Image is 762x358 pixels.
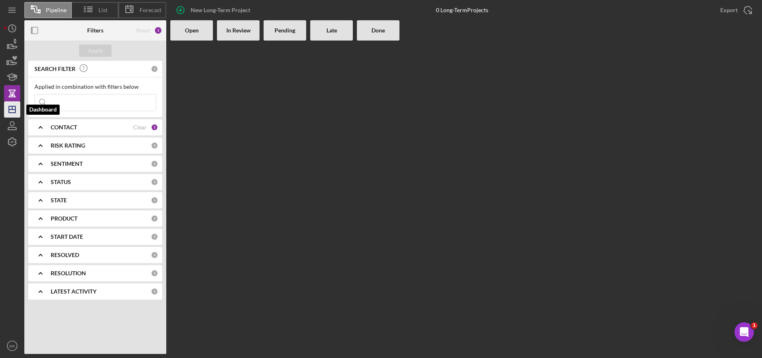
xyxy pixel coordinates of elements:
div: 0 [151,160,158,167]
b: Late [326,27,337,34]
b: RESOLVED [51,252,79,258]
button: MK [4,338,20,354]
b: CONTACT [51,124,77,131]
div: Clear [133,124,147,131]
div: 0 [151,288,158,295]
div: Applied in combination with filters below [34,84,156,90]
iframe: Intercom live chat [734,322,754,342]
b: SEARCH FILTER [34,66,75,72]
b: Filters [87,27,103,34]
b: RESOLUTION [51,270,86,277]
text: MK [9,344,15,348]
div: 0 [151,142,158,149]
b: Pending [275,27,295,34]
b: STATE [51,197,67,204]
button: Apply [79,45,112,57]
span: Forecast [140,7,161,13]
div: 0 [151,233,158,240]
div: 1 [154,26,162,34]
div: Apply [88,45,103,57]
div: 0 [151,197,158,204]
b: START DATE [51,234,83,240]
b: RISK RATING [51,142,85,149]
div: 1 [151,124,158,131]
span: List [99,7,107,13]
div: Export [720,2,738,18]
div: Reset [136,27,150,34]
button: Export [712,2,758,18]
b: PRODUCT [51,215,77,222]
b: Done [371,27,385,34]
b: LATEST ACTIVITY [51,288,97,295]
div: New Long-Term Project [191,2,250,18]
div: 0 Long-Term Projects [436,7,488,13]
div: 0 [151,65,158,73]
span: Pipeline [46,7,67,13]
b: Open [185,27,199,34]
b: SENTIMENT [51,161,83,167]
b: STATUS [51,179,71,185]
span: 1 [751,322,758,329]
div: 0 [151,270,158,277]
div: 0 [151,251,158,259]
div: 0 [151,178,158,186]
b: In Review [226,27,251,34]
button: New Long-Term Project [170,2,258,18]
div: 0 [151,215,158,222]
